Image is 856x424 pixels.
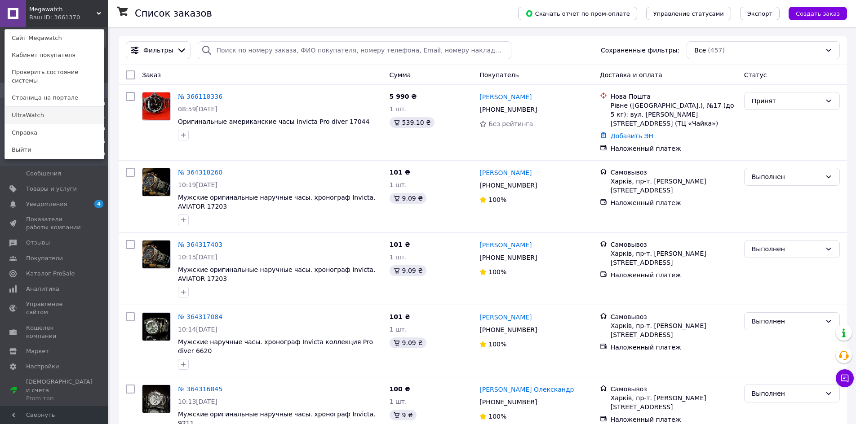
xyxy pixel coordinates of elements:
[525,9,630,17] span: Скачать отчет по пром-оплате
[752,96,821,106] div: Принят
[611,240,737,249] div: Самовывоз
[26,300,83,316] span: Управление сайтом
[26,378,93,402] span: [DEMOGRAPHIC_DATA] и счета
[390,254,407,261] span: 1 шт.
[479,71,519,79] span: Покупатель
[26,254,63,262] span: Покупатели
[178,105,217,113] span: 08:59[DATE]
[708,47,725,54] span: (457)
[611,92,737,101] div: Нова Пошта
[478,179,539,192] div: [PHONE_NUMBER]
[178,194,376,210] a: Мужские оригинальные наручные часы. хронограф Invicta. AVIATOR 17203
[601,46,679,55] span: Сохраненные фильтры:
[390,169,410,176] span: 101 ₴
[142,168,170,196] img: Фото товару
[390,117,435,128] div: 539.10 ₴
[611,385,737,393] div: Самовывоз
[29,13,67,22] div: Ваш ID: 3661370
[752,172,821,182] div: Выполнен
[178,338,373,354] span: Мужские наручные часы. хронограф Invicta коллекция Pro diver 6620
[390,71,411,79] span: Сумма
[198,41,511,59] input: Поиск по номеру заказа, ФИО покупателя, номеру телефона, Email, номеру накладной
[29,5,97,13] span: Megawatch
[178,118,369,125] span: Оригинальные американские часы Invicta Pro diver 17044
[178,385,222,393] a: № 364316845
[836,369,854,387] button: Чат с покупателем
[789,7,847,20] button: Создать заказ
[611,144,737,153] div: Наложенный платеж
[178,181,217,188] span: 10:19[DATE]
[5,64,104,89] a: Проверить состояние системы
[479,92,532,101] a: [PERSON_NAME]
[694,46,706,55] span: Все
[178,169,222,176] a: № 364318260
[518,7,637,20] button: Скачать отчет по пром-оплате
[611,132,653,140] a: Добавить ЭН
[488,413,506,420] span: 100%
[142,92,171,121] a: Фото товару
[479,168,532,177] a: [PERSON_NAME]
[390,313,410,320] span: 101 ₴
[142,313,170,341] img: Фото товару
[478,103,539,116] div: [PHONE_NUMBER]
[26,185,77,193] span: Товары и услуги
[611,101,737,128] div: Рівне ([GEOGRAPHIC_DATA].), №17 (до 5 кг): вул. [PERSON_NAME][STREET_ADDRESS] (ТЦ «Чайка»)
[26,270,75,278] span: Каталог ProSale
[747,10,772,17] span: Экспорт
[178,266,376,282] a: Мужские оригинальные наручные часы. хронограф Invicta. AVIATOR 17203
[142,71,161,79] span: Заказ
[178,313,222,320] a: № 364317084
[478,396,539,408] div: [PHONE_NUMBER]
[26,285,59,293] span: Аналитика
[142,385,170,413] img: Фото товару
[142,240,170,268] img: Фото товару
[611,343,737,352] div: Наложенный платеж
[390,326,407,333] span: 1 шт.
[611,168,737,177] div: Самовывоз
[488,120,533,127] span: Без рейтинга
[611,393,737,411] div: Харків, пр-т. [PERSON_NAME][STREET_ADDRESS]
[5,47,104,64] a: Кабинет покупателя
[5,89,104,106] a: Страница на портале
[142,92,170,120] img: Фото товару
[178,398,217,405] span: 10:13[DATE]
[5,124,104,141] a: Справка
[390,410,417,420] div: 9 ₴
[5,141,104,158] a: Выйти
[479,240,532,249] a: [PERSON_NAME]
[479,385,574,394] a: [PERSON_NAME] Олекскандр
[26,170,61,178] span: Сообщения
[26,394,93,402] div: Prom топ
[752,389,821,398] div: Выполнен
[26,363,59,371] span: Настройки
[390,337,426,348] div: 9.09 ₴
[26,324,83,340] span: Кошелек компании
[488,268,506,275] span: 100%
[178,93,222,100] a: № 366118336
[478,251,539,264] div: [PHONE_NUMBER]
[611,415,737,424] div: Наложенный платеж
[611,249,737,267] div: Харків, пр-т. [PERSON_NAME][STREET_ADDRESS]
[143,46,173,55] span: Фильтры
[26,200,67,208] span: Уведомления
[26,215,83,232] span: Показатели работы компании
[390,385,410,393] span: 100 ₴
[390,93,417,100] span: 5 990 ₴
[26,239,50,247] span: Отзывы
[488,196,506,203] span: 100%
[26,347,49,355] span: Маркет
[390,398,407,405] span: 1 шт.
[142,312,171,341] a: Фото товару
[142,168,171,197] a: Фото товару
[611,198,737,207] div: Наложенный платеж
[611,177,737,195] div: Харків, пр-т. [PERSON_NAME][STREET_ADDRESS]
[5,30,104,47] a: Сайт Megawatch
[5,107,104,124] a: UltraWatch
[740,7,780,20] button: Экспорт
[744,71,767,79] span: Статус
[390,193,426,204] div: 9.09 ₴
[488,341,506,348] span: 100%
[796,10,840,17] span: Создать заказ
